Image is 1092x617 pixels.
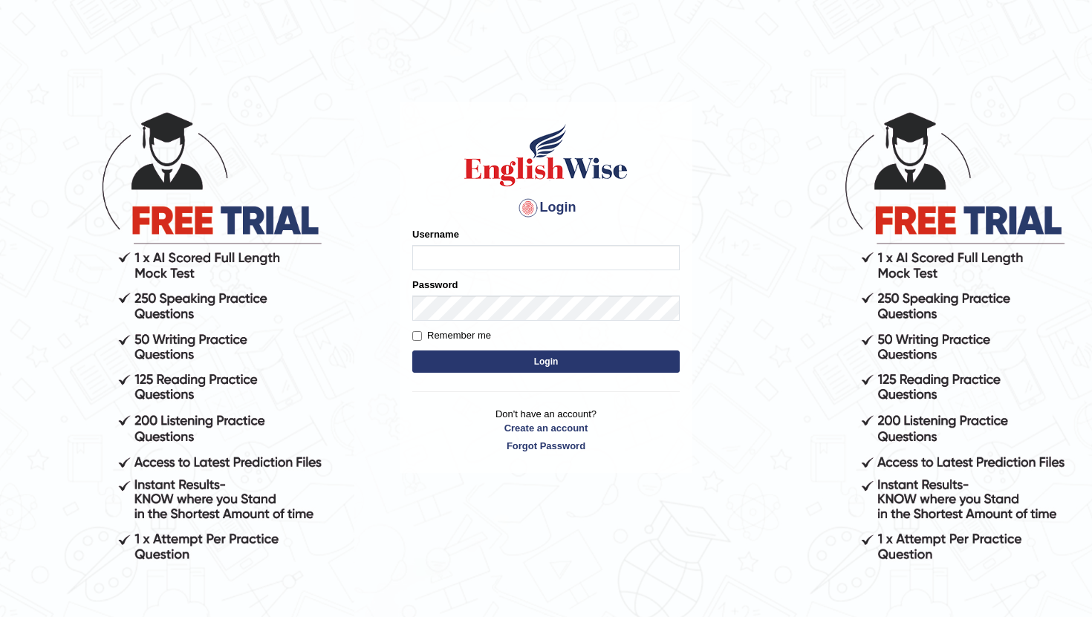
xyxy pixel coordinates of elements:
[412,407,680,453] p: Don't have an account?
[412,350,680,373] button: Login
[412,421,680,435] a: Create an account
[412,196,680,220] h4: Login
[412,278,458,292] label: Password
[461,122,631,189] img: Logo of English Wise sign in for intelligent practice with AI
[412,439,680,453] a: Forgot Password
[412,227,459,241] label: Username
[412,328,491,343] label: Remember me
[412,331,422,341] input: Remember me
